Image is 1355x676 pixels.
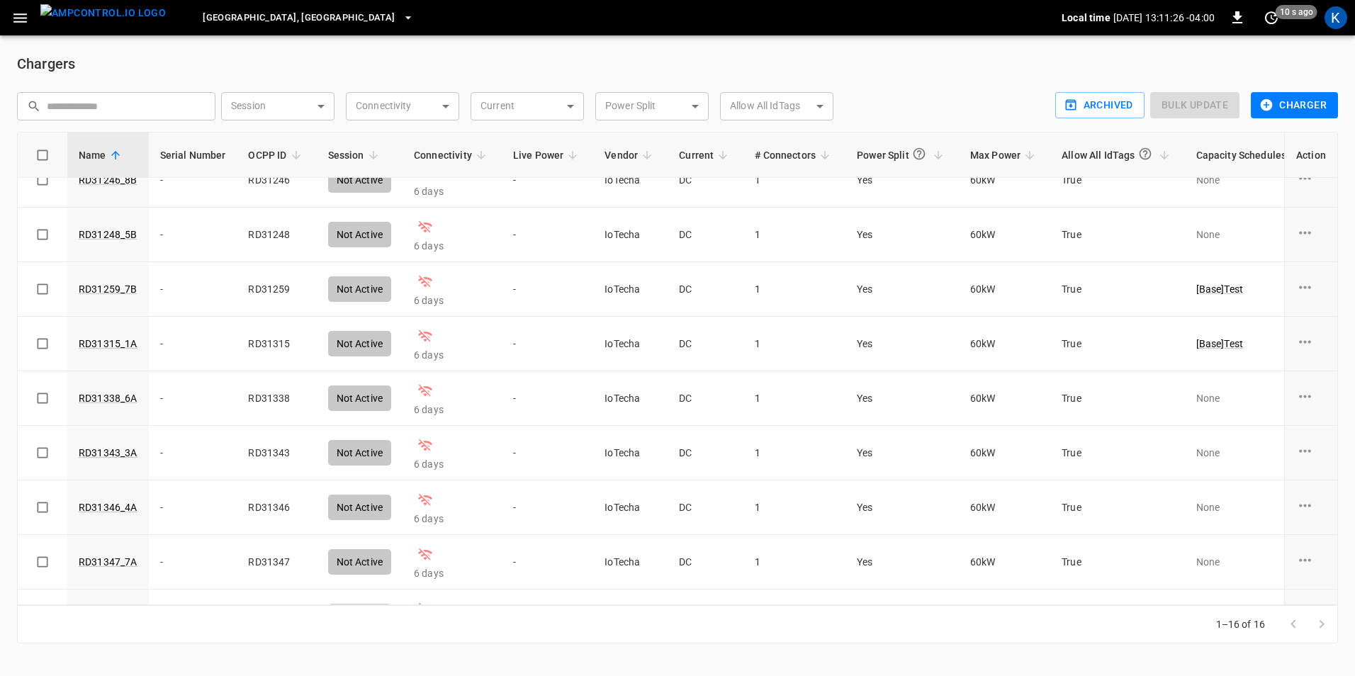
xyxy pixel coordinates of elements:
td: - [149,535,237,590]
td: Yes [845,371,959,426]
td: 60 kW [959,317,1050,371]
td: 1 [743,426,845,480]
span: 10 s ago [1276,5,1317,19]
td: 60 kW [959,590,1050,644]
td: IoTecha [593,426,668,480]
td: 1 [743,535,845,590]
a: RD31343_3A [79,446,137,460]
th: Serial Number [149,133,237,178]
td: Yes [845,208,959,262]
span: Max Power [970,147,1039,164]
button: set refresh interval [1260,6,1283,29]
p: None [1196,446,1287,460]
td: - [149,590,237,644]
td: RD31343 [237,426,316,480]
p: [DATE] 13:11:26 -04:00 [1113,11,1215,25]
p: None [1196,555,1287,569]
td: True [1050,426,1184,480]
td: True [1050,590,1184,644]
td: RD31347 [237,535,316,590]
div: charge point options [1296,224,1326,245]
p: None [1196,173,1287,187]
td: 1 [743,480,845,535]
div: charge point options [1296,333,1326,354]
p: 6 days [414,184,490,198]
td: DC [668,590,743,644]
td: IoTecha [593,262,668,317]
div: charge point options [1296,551,1326,573]
span: [GEOGRAPHIC_DATA], [GEOGRAPHIC_DATA] [203,10,395,26]
td: True [1050,317,1184,371]
td: RD31315 [237,317,316,371]
td: Yes [845,153,959,208]
td: Yes [845,317,959,371]
p: 6 days [414,239,490,253]
a: RD31346_4A [79,500,137,514]
td: DC [668,426,743,480]
td: 60 kW [959,208,1050,262]
td: - [502,590,594,644]
td: 1 [743,153,845,208]
span: # Connectors [755,147,834,164]
div: Not Active [328,549,392,575]
th: Action [1284,133,1337,178]
span: OCPP ID [248,147,305,164]
div: Not Active [328,276,392,302]
p: 6 days [414,512,490,526]
td: 60 kW [959,426,1050,480]
a: [Base]Test [1196,337,1287,351]
p: 6 days [414,402,490,417]
td: Yes [845,535,959,590]
td: True [1050,480,1184,535]
td: - [502,262,594,317]
span: Live Power [513,147,583,164]
div: Not Active [328,440,392,466]
td: True [1050,371,1184,426]
div: Not Active [328,167,392,193]
td: - [502,153,594,208]
div: Not Active [328,385,392,411]
span: Vendor [605,147,656,164]
td: Yes [845,480,959,535]
td: 1 [743,317,845,371]
a: RD31347_7A [79,555,137,569]
td: DC [668,317,743,371]
td: DC [668,480,743,535]
button: [GEOGRAPHIC_DATA], [GEOGRAPHIC_DATA] [197,4,419,32]
td: 60 kW [959,262,1050,317]
td: RD31338 [237,371,316,426]
td: RD31246 [237,153,316,208]
div: charge point options [1296,497,1326,518]
a: [Base]Test [1196,282,1287,296]
td: DC [668,371,743,426]
a: RD31338_6A [79,391,137,405]
span: Name [79,147,125,164]
td: IoTecha [593,208,668,262]
th: Capacity Schedules [1185,133,1298,178]
td: IoTecha [593,317,668,371]
span: Current [679,147,732,164]
td: IoTecha [593,153,668,208]
td: 60 kW [959,153,1050,208]
td: DC [668,208,743,262]
td: 1 [743,371,845,426]
td: 60 kW [959,535,1050,590]
td: IoTecha [593,480,668,535]
td: 1 [743,590,845,644]
td: - [502,317,594,371]
td: - [149,371,237,426]
td: RD31349 [237,590,316,644]
img: ampcontrol.io logo [40,4,166,22]
p: [ Base ] Test [1196,337,1287,351]
div: charge point options [1296,442,1326,463]
td: IoTecha [593,590,668,644]
div: Not Active [328,495,392,520]
td: True [1050,208,1184,262]
div: Not Active [328,222,392,247]
td: - [149,426,237,480]
p: 1–16 of 16 [1216,617,1266,631]
p: 6 days [414,457,490,471]
p: Local time [1062,11,1111,25]
p: 6 days [414,293,490,308]
td: Yes [845,262,959,317]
